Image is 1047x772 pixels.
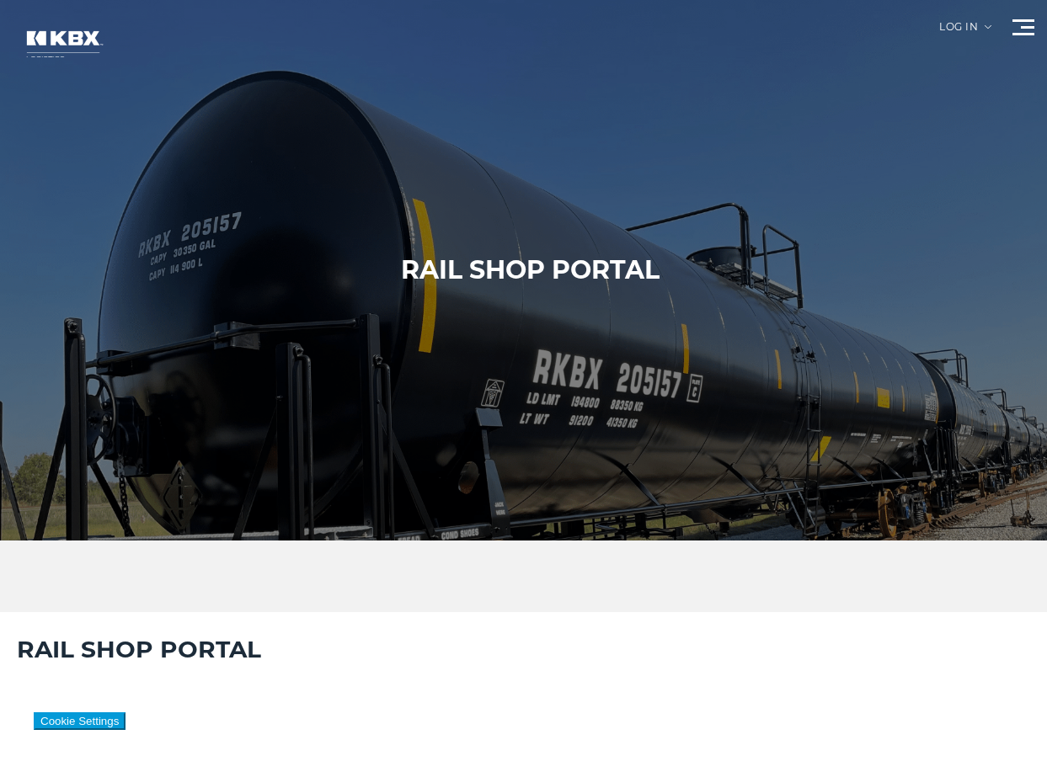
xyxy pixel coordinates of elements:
img: arrow [985,25,991,29]
button: Cookie Settings [34,712,126,730]
h1: RAIL SHOP PORTAL [401,253,660,287]
h2: RAIL SHOP PORTAL [17,633,1030,665]
img: kbx logo [13,17,114,77]
div: Log in [939,22,991,45]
